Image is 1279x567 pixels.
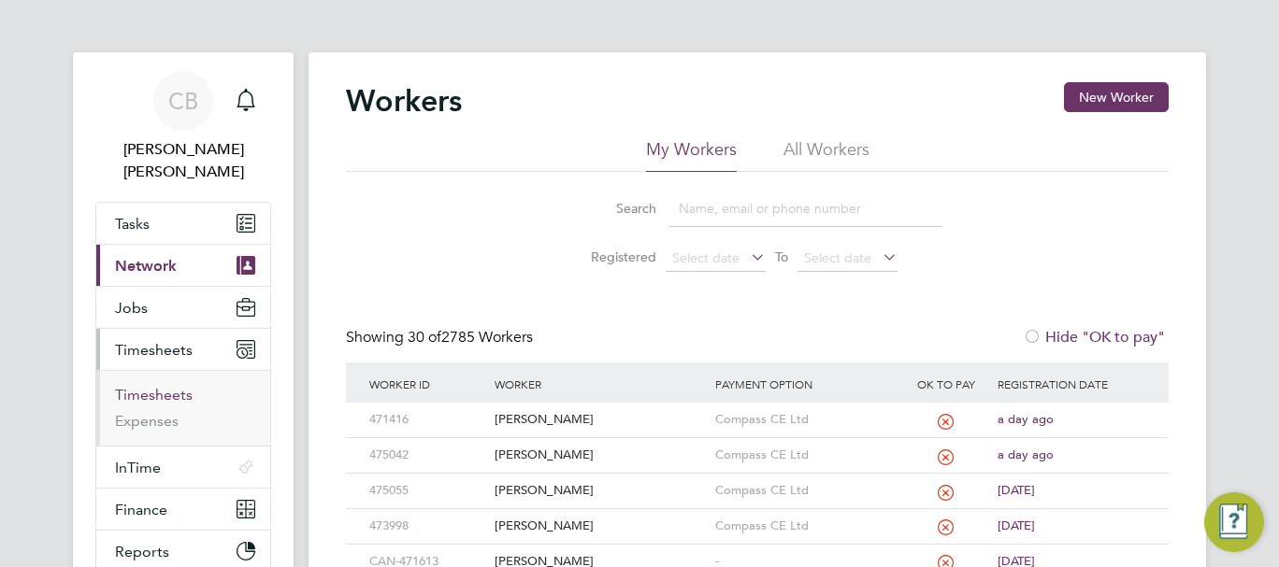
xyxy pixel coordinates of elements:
li: All Workers [783,138,869,172]
a: Timesheets [115,386,193,404]
div: Compass CE Ltd [711,438,899,473]
div: Compass CE Ltd [711,509,899,544]
input: Name, email or phone number [669,191,942,227]
button: Engage Resource Center [1204,492,1264,552]
div: Registration Date [993,362,1150,405]
div: [PERSON_NAME] [490,438,710,473]
span: CB [168,89,198,113]
div: Compass CE Ltd [711,474,899,508]
a: 473998[PERSON_NAME]Compass CE Ltd[DATE] [365,508,1150,524]
a: CB[PERSON_NAME] [PERSON_NAME] [95,71,271,183]
div: [PERSON_NAME] [490,509,710,544]
span: To [769,245,794,269]
div: Worker [490,362,710,405]
a: Expenses [115,412,179,430]
span: Finance [115,501,167,518]
span: a day ago [998,447,1054,462]
span: 2785 Workers [408,328,533,347]
span: Timesheets [115,341,193,359]
div: [PERSON_NAME] [490,474,710,508]
h2: Workers [346,82,462,120]
button: Jobs [96,287,270,328]
button: Finance [96,489,270,530]
button: Network [96,245,270,286]
div: Worker ID [365,362,490,405]
button: InTime [96,447,270,488]
span: Select date [804,249,871,266]
div: 475055 [365,474,490,508]
div: 473998 [365,509,490,544]
div: Payment Option [711,362,899,405]
a: Tasks [96,203,270,244]
a: 471416[PERSON_NAME]Compass CE Ltda day ago [365,402,1150,418]
span: Network [115,257,177,275]
button: Timesheets [96,329,270,370]
div: [PERSON_NAME] [490,403,710,437]
span: InTime [115,459,161,476]
button: New Worker [1064,82,1169,112]
span: Select date [672,249,740,266]
label: Registered [572,248,656,265]
span: 30 of [408,328,441,347]
span: [DATE] [998,482,1035,498]
span: Tasks [115,215,150,233]
span: a day ago [998,411,1054,427]
span: [DATE] [998,517,1035,533]
div: 471416 [365,403,490,437]
span: Connor Batty [95,138,271,183]
span: Reports [115,543,169,560]
div: Compass CE Ltd [711,403,899,437]
div: 475042 [365,438,490,473]
div: Timesheets [96,370,270,446]
label: Hide "OK to pay" [1023,328,1165,347]
a: 475055[PERSON_NAME]Compass CE Ltd[DATE] [365,473,1150,489]
label: Search [572,200,656,217]
a: CAN-471613[PERSON_NAME]-[DATE] [365,544,1150,560]
span: Jobs [115,299,148,317]
div: OK to pay [898,362,993,405]
div: Showing [346,328,537,347]
li: My Workers [646,138,737,172]
a: 475042[PERSON_NAME]Compass CE Ltda day ago [365,437,1150,453]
